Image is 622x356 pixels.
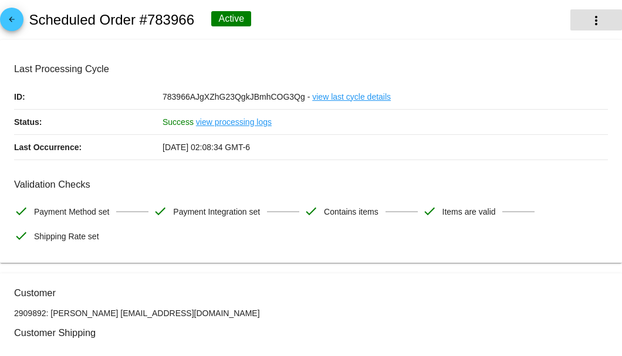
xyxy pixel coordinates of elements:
[324,199,378,224] span: Contains items
[34,199,109,224] span: Payment Method set
[14,204,28,218] mat-icon: check
[14,135,163,160] p: Last Occurrence:
[163,117,194,127] span: Success
[442,199,496,224] span: Items are valid
[153,204,167,218] mat-icon: check
[14,179,608,190] h3: Validation Checks
[14,63,608,74] h3: Last Processing Cycle
[14,229,28,243] mat-icon: check
[211,11,251,26] div: Active
[14,84,163,109] p: ID:
[304,204,318,218] mat-icon: check
[163,92,310,101] span: 783966AJgXZhG23QgkJBmhCOG3Qg -
[312,84,391,109] a: view last cycle details
[14,110,163,134] p: Status:
[5,15,19,29] mat-icon: arrow_back
[196,110,272,134] a: view processing logs
[14,308,608,318] p: 2909892: [PERSON_NAME] [EMAIL_ADDRESS][DOMAIN_NAME]
[589,13,603,28] mat-icon: more_vert
[14,287,608,299] h3: Customer
[34,224,99,249] span: Shipping Rate set
[173,199,260,224] span: Payment Integration set
[14,327,608,338] h3: Customer Shipping
[422,204,437,218] mat-icon: check
[29,12,194,28] h2: Scheduled Order #783966
[163,143,250,152] span: [DATE] 02:08:34 GMT-6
